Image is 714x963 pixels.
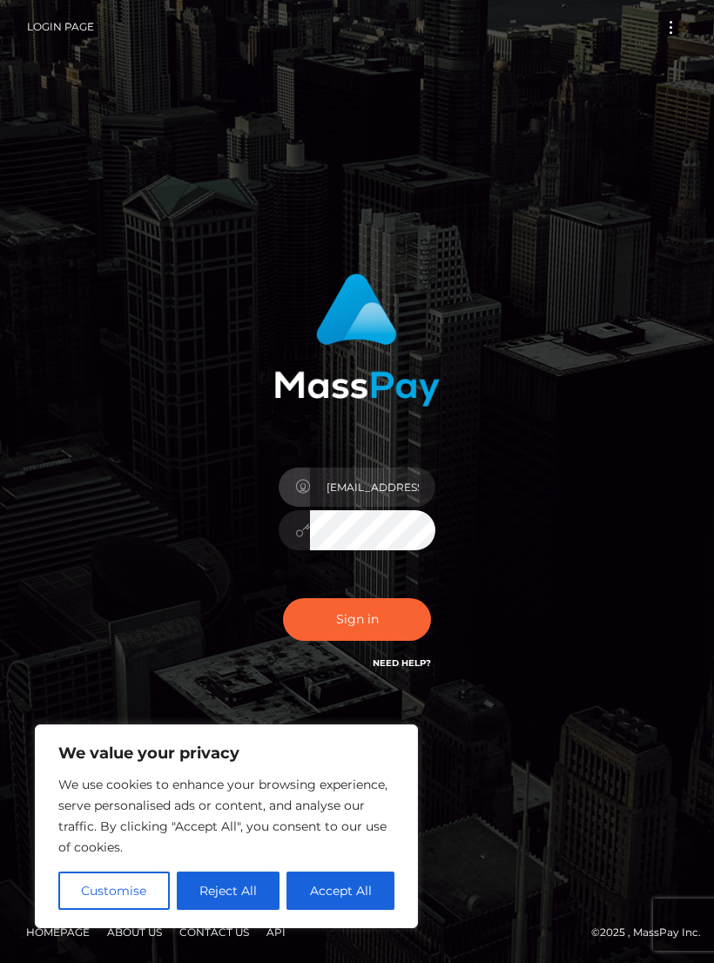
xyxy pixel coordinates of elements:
p: We use cookies to enhance your browsing experience, serve personalised ads or content, and analys... [58,774,394,858]
button: Reject All [177,872,280,910]
button: Toggle navigation [655,16,687,39]
a: About Us [100,919,169,946]
div: © 2025 , MassPay Inc. [13,923,701,942]
button: Customise [58,872,170,910]
a: Homepage [19,919,97,946]
a: Contact Us [172,919,256,946]
p: We value your privacy [58,743,394,764]
a: Login Page [27,9,94,45]
button: Sign in [283,598,431,641]
a: Need Help? [373,657,431,669]
input: Username... [310,468,435,507]
div: We value your privacy [35,724,418,928]
img: MassPay Login [274,273,440,407]
button: Accept All [286,872,394,910]
a: API [259,919,293,946]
